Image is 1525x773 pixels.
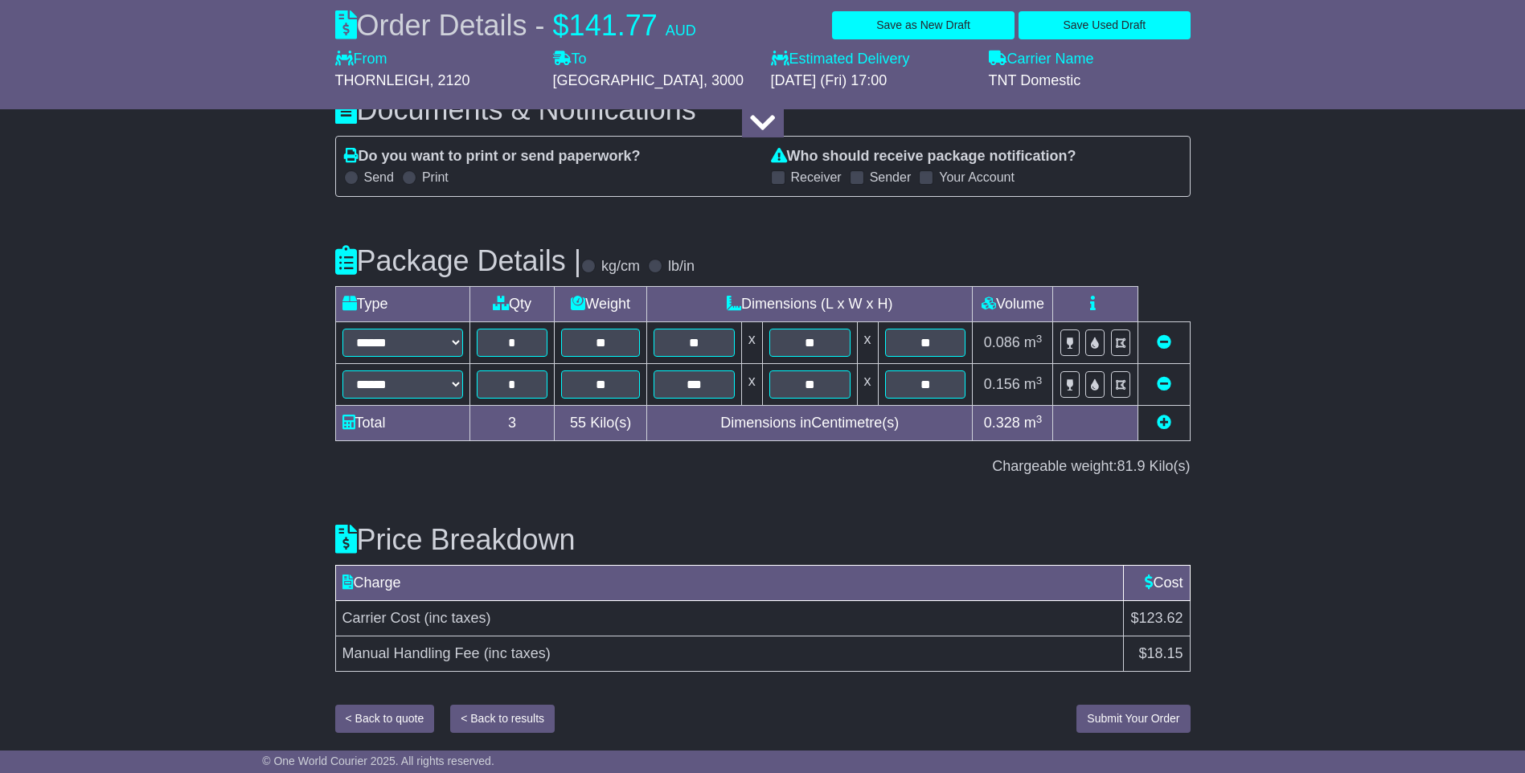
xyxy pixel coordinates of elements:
[469,287,555,322] td: Qty
[335,8,696,43] div: Order Details -
[984,334,1020,350] span: 0.086
[984,376,1020,392] span: 0.156
[569,9,658,42] span: 141.77
[1036,413,1043,425] sup: 3
[553,9,569,42] span: $
[335,51,387,68] label: From
[1157,415,1171,431] a: Add new item
[1157,334,1171,350] a: Remove this item
[335,705,435,733] button: < Back to quote
[335,72,430,88] span: THORNLEIGH
[870,170,912,185] label: Sender
[989,72,1191,90] div: TNT Domestic
[771,51,973,68] label: Estimated Delivery
[1019,11,1190,39] button: Save Used Draft
[1117,458,1145,474] span: 81.9
[1024,415,1043,431] span: m
[484,645,551,661] span: (inc taxes)
[570,415,586,431] span: 55
[646,406,973,441] td: Dimensions in Centimetre(s)
[1130,610,1183,626] span: $123.62
[666,22,696,39] span: AUD
[973,287,1053,322] td: Volume
[771,72,973,90] div: [DATE] (Fri) 17:00
[646,287,973,322] td: Dimensions (L x W x H)
[1087,712,1179,725] span: Submit Your Order
[1024,334,1043,350] span: m
[342,645,480,661] span: Manual Handling Fee
[469,406,555,441] td: 3
[335,406,469,441] td: Total
[1124,566,1190,601] td: Cost
[342,610,420,626] span: Carrier Cost
[335,245,582,277] h3: Package Details |
[857,322,878,364] td: x
[553,72,703,88] span: [GEOGRAPHIC_DATA]
[335,94,1191,126] h3: Documents & Notifications
[601,258,640,276] label: kg/cm
[989,51,1094,68] label: Carrier Name
[335,566,1124,601] td: Charge
[450,705,555,733] button: < Back to results
[344,148,641,166] label: Do you want to print or send paperwork?
[553,51,587,68] label: To
[1076,705,1190,733] button: Submit Your Order
[832,11,1015,39] button: Save as New Draft
[422,170,449,185] label: Print
[984,415,1020,431] span: 0.328
[335,458,1191,476] div: Chargeable weight: Kilo(s)
[939,170,1015,185] label: Your Account
[335,287,469,322] td: Type
[791,170,842,185] label: Receiver
[262,755,494,767] span: © One World Courier 2025. All rights reserved.
[703,72,744,88] span: , 3000
[555,287,647,322] td: Weight
[1036,374,1043,386] sup: 3
[1157,376,1171,392] a: Remove this item
[555,406,647,441] td: Kilo(s)
[1138,645,1183,661] span: $18.15
[1024,376,1043,392] span: m
[1036,333,1043,345] sup: 3
[430,72,470,88] span: , 2120
[424,610,491,626] span: (inc taxes)
[771,148,1076,166] label: Who should receive package notification?
[364,170,394,185] label: Send
[741,364,762,406] td: x
[857,364,878,406] td: x
[741,322,762,364] td: x
[668,258,695,276] label: lb/in
[335,524,1191,556] h3: Price Breakdown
